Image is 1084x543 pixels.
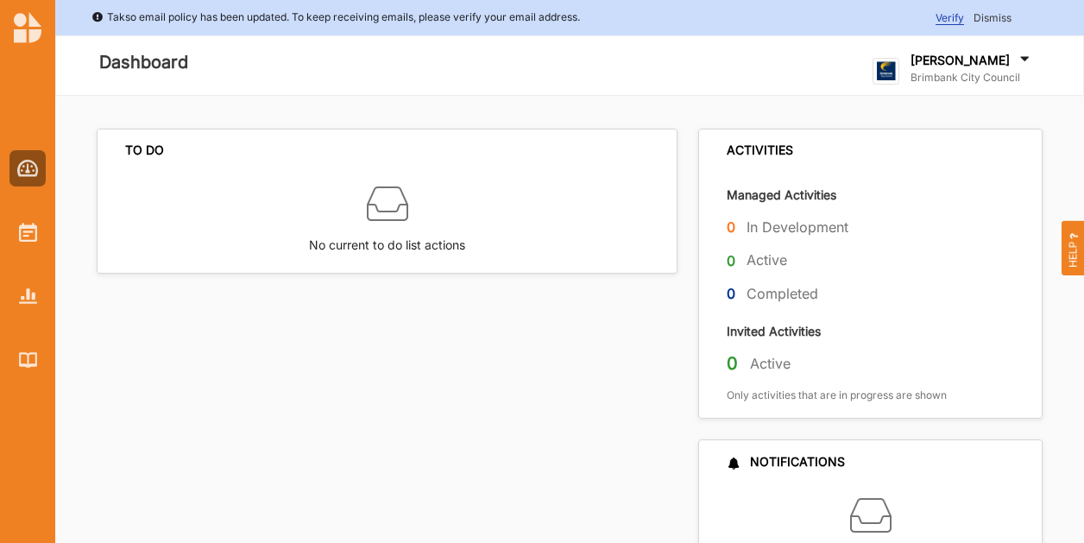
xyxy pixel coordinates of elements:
label: 0 [727,217,735,238]
label: Only activities that are in progress are shown [727,388,947,402]
a: Activities [9,214,46,250]
label: Completed [747,285,818,303]
a: Library [9,342,46,378]
img: Activities [19,223,37,242]
label: [PERSON_NAME] [911,53,1010,68]
img: Library [19,352,37,367]
img: box [850,495,892,536]
div: ACTIVITIES [727,142,793,158]
label: No current to do list actions [309,224,465,255]
label: 0 [727,283,735,305]
a: Reports [9,278,46,314]
label: Active [750,355,791,373]
span: Verify [936,11,964,25]
img: Dashboard [17,160,39,177]
img: logo [873,58,899,85]
div: Takso email policy has been updated. To keep receiving emails, please verify your email address. [91,9,580,26]
img: logo [14,12,41,43]
label: Brimbank City Council [911,71,1033,85]
label: Active [747,251,787,269]
img: Reports [19,288,37,303]
span: Dismiss [974,11,1012,24]
label: 0 [727,352,738,375]
img: box [367,183,408,224]
label: 0 [727,250,735,272]
label: In Development [747,218,848,237]
label: Managed Activities [727,186,836,203]
div: TO DO [125,142,164,158]
a: Dashboard [9,150,46,186]
label: Dashboard [99,48,188,77]
div: NOTIFICATIONS [727,454,845,470]
label: Invited Activities [727,323,821,339]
